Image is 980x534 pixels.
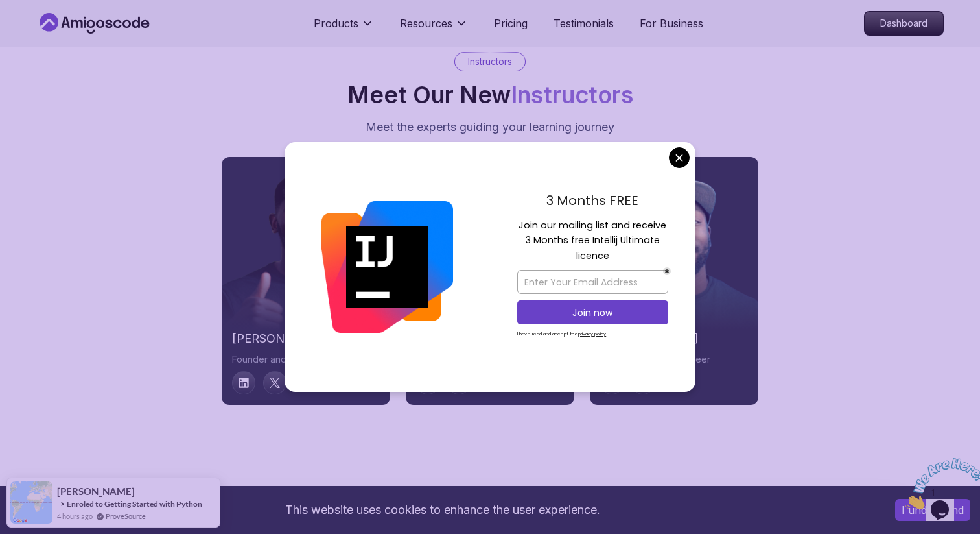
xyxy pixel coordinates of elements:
[106,511,146,522] a: ProveSource
[895,499,970,521] button: Accept cookies
[640,16,703,31] a: For Business
[5,5,10,16] span: 1
[400,16,468,42] button: Resources
[494,16,528,31] a: Pricing
[232,353,380,366] p: Founder and Lead Instructor
[314,16,358,31] p: Products
[400,16,452,31] p: Resources
[468,55,512,68] p: Instructors
[57,511,93,522] span: 4 hours ago
[511,80,633,109] span: Instructors
[222,167,390,330] img: instructor
[10,481,52,524] img: provesource social proof notification image
[232,330,380,348] h2: [PERSON_NAME]
[57,498,65,509] span: ->
[554,16,614,31] a: Testimonials
[67,499,202,509] a: Enroled to Getting Started with Python
[314,16,374,42] button: Products
[5,5,86,56] img: Chat attention grabber
[864,11,944,36] a: Dashboard
[865,12,943,35] p: Dashboard
[57,486,135,497] span: [PERSON_NAME]
[900,453,980,515] iframe: chat widget
[347,82,633,108] h2: Meet Our New
[10,496,876,524] div: This website uses cookies to enhance the user experience.
[366,118,614,136] p: Meet the experts guiding your learning journey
